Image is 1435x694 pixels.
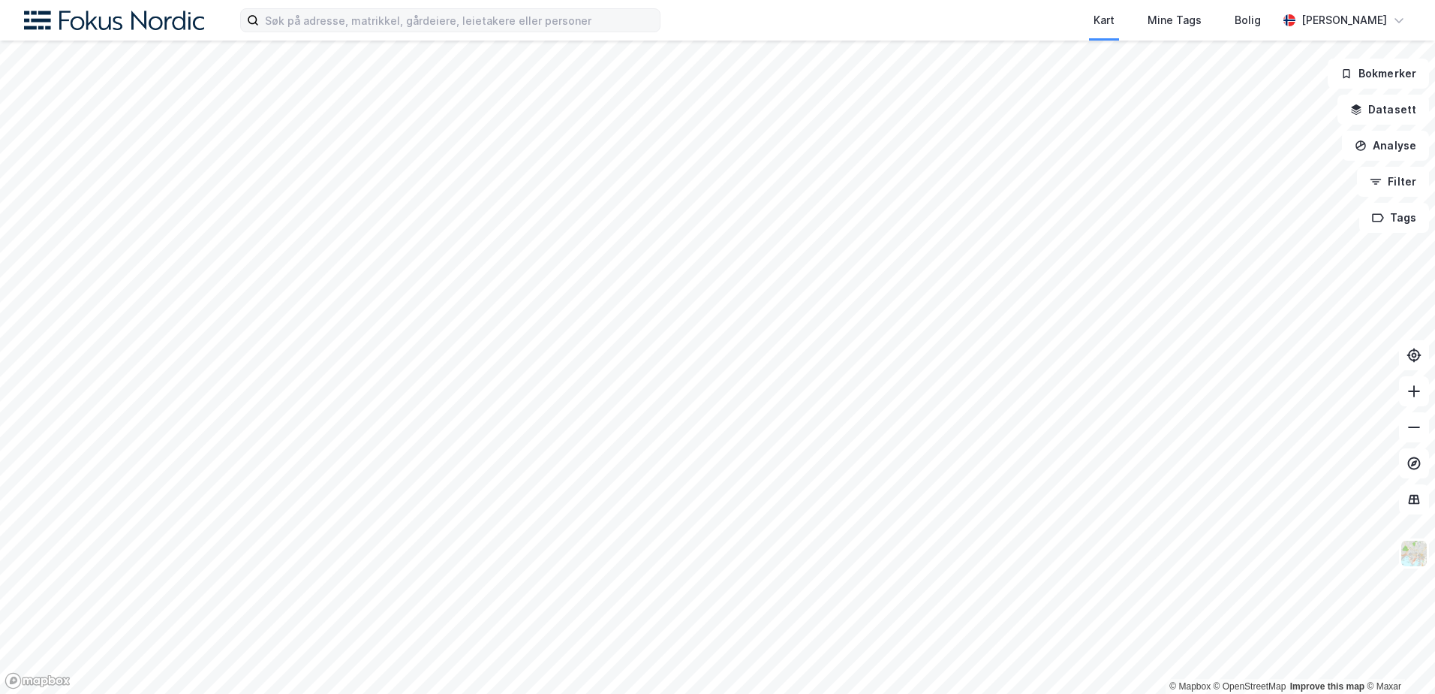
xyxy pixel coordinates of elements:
[1094,11,1115,29] div: Kart
[1169,681,1211,692] a: Mapbox
[1301,11,1387,29] div: [PERSON_NAME]
[1400,539,1428,568] img: Z
[1214,681,1286,692] a: OpenStreetMap
[1235,11,1261,29] div: Bolig
[5,672,71,689] a: Mapbox homepage
[1360,622,1435,694] div: Kontrollprogram for chat
[1359,203,1429,233] button: Tags
[1342,131,1429,161] button: Analyse
[1290,681,1364,692] a: Improve this map
[1148,11,1202,29] div: Mine Tags
[1328,59,1429,89] button: Bokmerker
[1357,167,1429,197] button: Filter
[24,11,204,31] img: fokus-nordic-logo.8a93422641609758e4ac.png
[259,9,660,32] input: Søk på adresse, matrikkel, gårdeiere, leietakere eller personer
[1337,95,1429,125] button: Datasett
[1360,622,1435,694] iframe: Chat Widget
